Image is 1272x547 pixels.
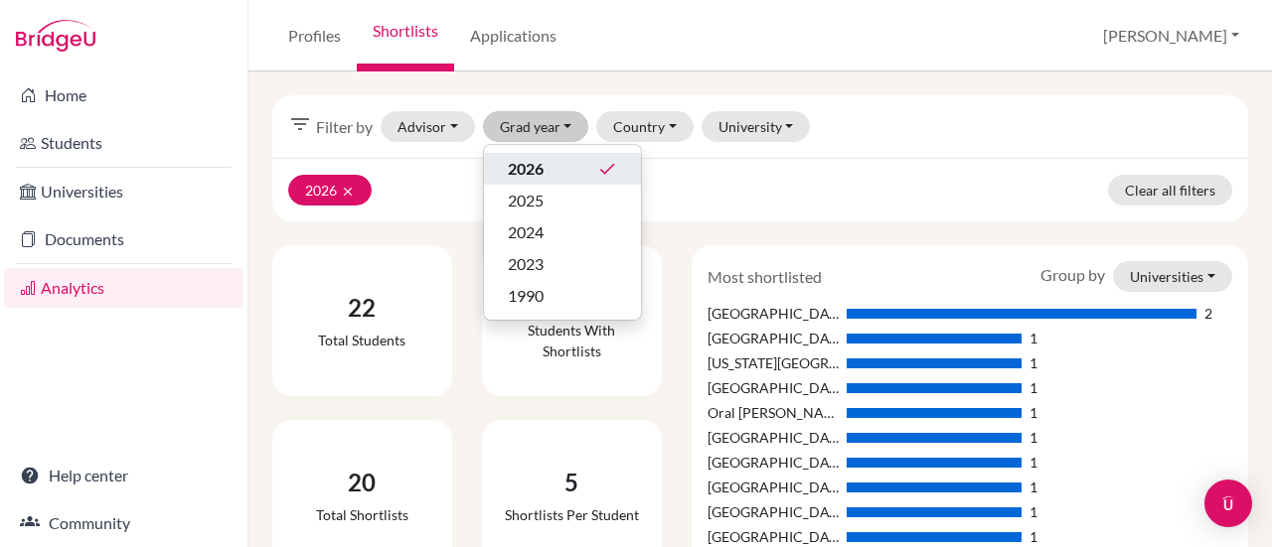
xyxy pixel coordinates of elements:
[288,175,372,205] button: 2026clear
[708,501,839,522] div: [GEOGRAPHIC_DATA]
[498,320,646,361] div: Students with shortlists
[505,504,639,525] div: Shortlists per student
[316,115,373,139] span: Filter by
[508,220,544,244] span: 2024
[1108,175,1232,205] a: Clear all filters
[508,252,544,276] span: 2023
[1030,477,1037,497] div: 1
[708,477,839,497] div: [GEOGRAPHIC_DATA], [GEOGRAPHIC_DATA]
[318,290,405,326] div: 22
[483,111,589,142] button: Grad year
[708,427,839,448] div: [GEOGRAPHIC_DATA]
[708,303,839,324] div: [GEOGRAPHIC_DATA]
[1026,261,1247,292] div: Group by
[1030,452,1037,473] div: 1
[708,352,839,373] div: [US_STATE][GEOGRAPHIC_DATA]
[484,280,641,312] button: 1990
[693,265,837,289] div: Most shortlisted
[708,402,839,423] div: Oral [PERSON_NAME][GEOGRAPHIC_DATA]
[708,526,839,547] div: [GEOGRAPHIC_DATA]
[708,328,839,348] div: [GEOGRAPHIC_DATA]
[483,144,642,321] div: Grad year
[1204,303,1212,324] div: 2
[4,172,243,211] a: Universities
[1030,402,1037,423] div: 1
[4,503,243,543] a: Community
[1030,526,1037,547] div: 1
[341,185,355,199] i: clear
[4,456,243,495] a: Help center
[505,465,639,500] div: 5
[1113,261,1232,292] button: Universities
[1030,377,1037,398] div: 1
[702,111,811,142] button: University
[597,159,617,179] i: done
[1030,427,1037,448] div: 1
[708,452,839,473] div: [GEOGRAPHIC_DATA]
[4,75,243,115] a: Home
[508,189,544,212] span: 2025
[1030,501,1037,522] div: 1
[16,20,95,52] img: Bridge-U
[1030,328,1037,348] div: 1
[484,185,641,216] button: 2025
[484,248,641,280] button: 2023
[1030,352,1037,373] div: 1
[288,112,312,136] i: filter_list
[4,219,243,259] a: Documents
[4,123,243,163] a: Students
[316,465,408,500] div: 20
[484,153,641,185] button: 2026done
[708,377,839,398] div: [GEOGRAPHIC_DATA]
[1094,17,1248,55] button: [PERSON_NAME]
[316,504,408,525] div: Total shortlists
[318,330,405,350] div: Total students
[596,111,694,142] button: Country
[381,111,475,142] button: Advisor
[1204,479,1252,527] div: Open Intercom Messenger
[484,216,641,248] button: 2024
[4,268,243,308] a: Analytics
[508,284,544,308] span: 1990
[508,157,544,181] span: 2026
